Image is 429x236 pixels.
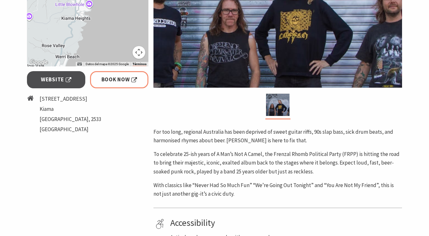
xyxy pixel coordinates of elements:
[40,95,101,103] li: [STREET_ADDRESS]
[40,105,101,113] li: Kiama
[29,58,49,66] img: Google
[40,115,101,124] li: [GEOGRAPHIC_DATA], 2533
[90,71,149,88] a: Book Now
[77,62,82,66] button: Combinaciones de teclas
[170,218,400,228] h4: Accessibility
[153,150,402,176] p: To celebrate 25-ish years of A Man’s Not A Camel, the Frenzal Rhomb Political Party (FRPP) is hit...
[40,125,101,134] li: [GEOGRAPHIC_DATA]
[133,62,146,66] a: Términos (se abre en una nueva pestaña)
[101,75,137,84] span: Book Now
[153,181,402,198] p: With classics like “Never Had So Much Fun” “We’re Going Out Tonight” and “You Are Not My Friend”,...
[86,62,129,66] span: Datos del mapa ©2025 Google
[153,128,402,145] p: For too long, regional Australia has been deprived of sweet guitar riffs, 90s slap bass, sick dru...
[266,94,289,116] img: Frenzel Rhomb Kiama Pavilion Saturday 4th October
[29,58,49,66] a: Abre esta zona en Google Maps (se abre en una nueva ventana)
[27,71,86,88] a: Website
[41,75,71,84] span: Website
[133,46,145,59] button: Controles de visualización del mapa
